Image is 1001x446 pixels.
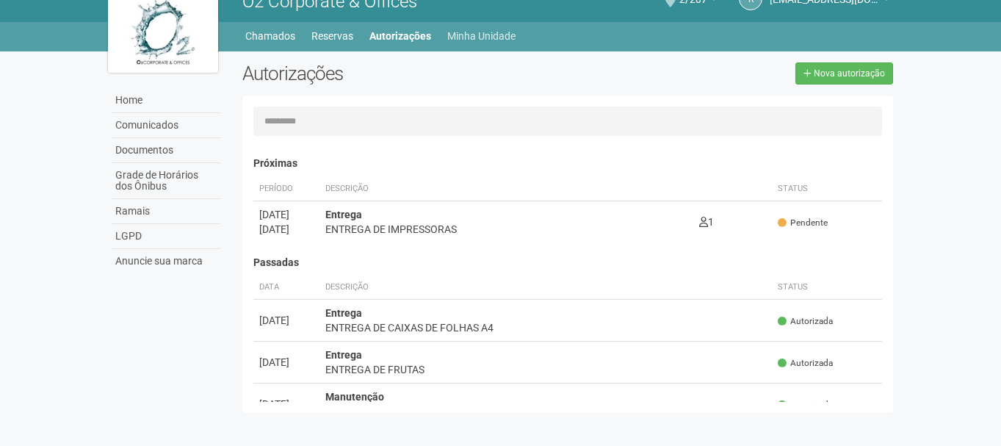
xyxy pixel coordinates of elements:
[325,391,384,403] strong: Manutenção
[112,199,220,224] a: Ramais
[259,355,314,370] div: [DATE]
[778,399,833,411] span: Autorizada
[245,26,295,46] a: Chamados
[325,362,767,377] div: ENTREGA DE FRUTAS
[112,113,220,138] a: Comunicados
[325,349,362,361] strong: Entrega
[253,158,883,169] h4: Próximas
[325,222,688,237] div: ENTREGA DE IMPRESSORAS
[259,313,314,328] div: [DATE]
[259,397,314,411] div: [DATE]
[325,209,362,220] strong: Entrega
[814,68,885,79] span: Nova autorização
[369,26,431,46] a: Autorizações
[778,357,833,370] span: Autorizada
[242,62,557,84] h2: Autorizações
[259,207,314,222] div: [DATE]
[325,307,362,319] strong: Entrega
[253,257,883,268] h4: Passadas
[319,276,773,300] th: Descrição
[112,163,220,199] a: Grade de Horários dos Ônibus
[112,249,220,273] a: Anuncie sua marca
[447,26,516,46] a: Minha Unidade
[778,217,828,229] span: Pendente
[253,177,319,201] th: Período
[112,224,220,249] a: LGPD
[772,177,882,201] th: Status
[795,62,893,84] a: Nova autorização
[325,320,767,335] div: ENTREGA DE CAIXAS DE FOLHAS A4
[259,222,314,237] div: [DATE]
[112,138,220,163] a: Documentos
[253,276,319,300] th: Data
[311,26,353,46] a: Reservas
[772,276,882,300] th: Status
[319,177,694,201] th: Descrição
[778,315,833,328] span: Autorizada
[699,216,714,228] span: 1
[112,88,220,113] a: Home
